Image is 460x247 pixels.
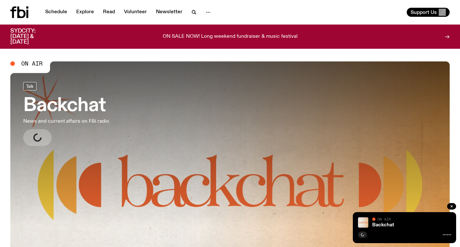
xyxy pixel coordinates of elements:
[407,8,450,17] button: Support Us
[411,9,437,15] span: Support Us
[377,217,391,221] span: On Air
[26,84,34,88] span: Talk
[23,82,109,146] a: BackchatNews and current affairs on FBi radio
[72,8,98,17] a: Explore
[23,97,109,115] h3: Backchat
[120,8,151,17] a: Volunteer
[23,82,36,90] a: Talk
[372,222,394,228] a: Backchat
[23,118,109,125] p: News and current affairs on FBi radio
[41,8,71,17] a: Schedule
[99,8,119,17] a: Read
[163,34,298,40] p: ON SALE NOW! Long weekend fundraiser & music festival
[152,8,186,17] a: Newsletter
[21,61,43,67] span: On Air
[10,28,52,45] h3: SYDCITY: [DATE] & [DATE]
